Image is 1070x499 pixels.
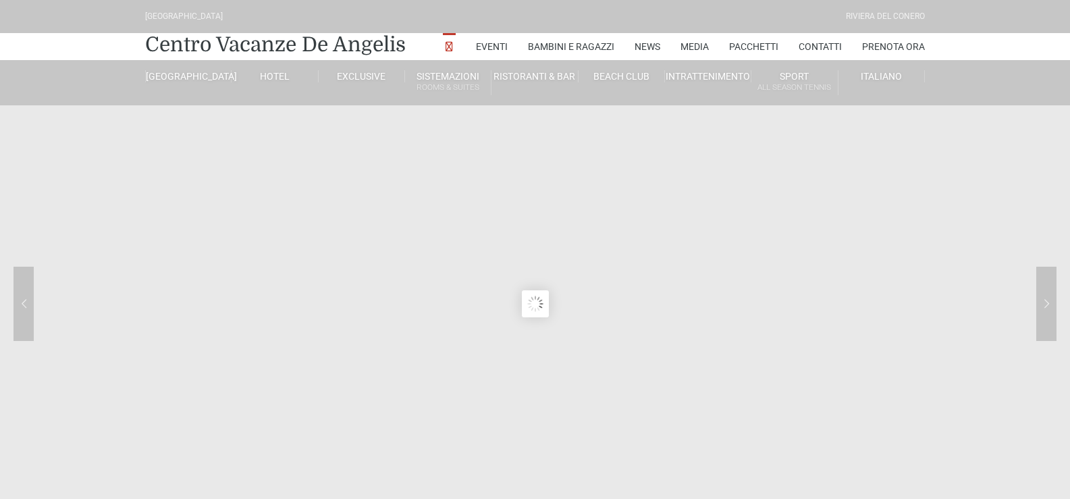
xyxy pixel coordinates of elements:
a: Bambini e Ragazzi [528,33,614,60]
a: Prenota Ora [862,33,925,60]
a: Contatti [799,33,842,60]
a: Centro Vacanze De Angelis [145,31,406,58]
a: Eventi [476,33,508,60]
div: Riviera Del Conero [846,10,925,23]
a: Pacchetti [729,33,778,60]
a: Hotel [232,70,318,82]
small: Rooms & Suites [405,81,491,94]
a: SportAll Season Tennis [751,70,838,95]
a: Media [680,33,709,60]
a: Intrattenimento [665,70,751,82]
a: News [635,33,660,60]
small: All Season Tennis [751,81,837,94]
div: [GEOGRAPHIC_DATA] [145,10,223,23]
a: [GEOGRAPHIC_DATA] [145,70,232,82]
a: Italiano [838,70,925,82]
a: Beach Club [579,70,665,82]
a: Exclusive [319,70,405,82]
a: SistemazioniRooms & Suites [405,70,491,95]
a: Ristoranti & Bar [491,70,578,82]
span: Italiano [861,71,902,82]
